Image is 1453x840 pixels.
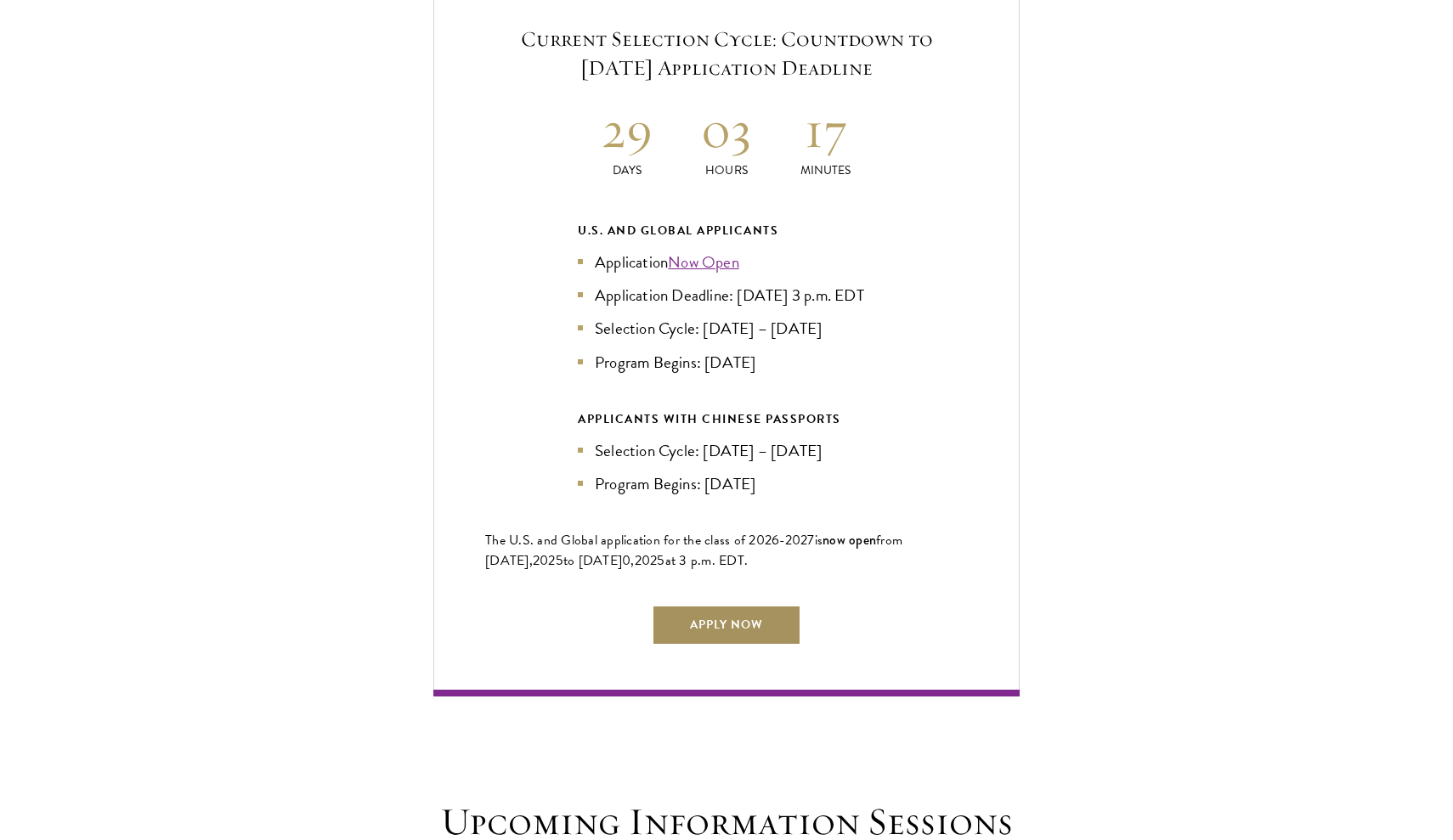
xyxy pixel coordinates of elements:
[657,550,664,571] span: 5
[823,530,876,550] span: now open
[677,161,777,179] p: Hours
[807,530,814,550] span: 7
[776,161,875,179] p: Minutes
[578,283,875,307] li: Application Deadline: [DATE] 3 p.m. EDT
[665,550,749,571] span: at 3 p.m. EDT.
[622,550,630,571] span: 0
[578,438,875,463] li: Selection Cycle: [DATE] – [DATE]
[652,605,801,646] a: Apply Now
[578,250,875,274] li: Application
[485,25,968,82] h5: Current Selection Cycle: Countdown to [DATE] Application Deadline
[578,316,875,341] li: Selection Cycle: [DATE] – [DATE]
[563,550,622,571] span: to [DATE]
[578,161,677,179] p: Days
[772,530,779,550] span: 6
[578,350,875,375] li: Program Begins: [DATE]
[485,530,902,571] span: from [DATE],
[776,98,875,161] h2: 17
[578,409,875,430] div: APPLICANTS WITH CHINESE PASSPORTS
[635,550,658,571] span: 202
[677,98,777,161] h2: 03
[578,220,875,241] div: U.S. and Global Applicants
[578,98,677,161] h2: 29
[815,530,823,550] span: is
[533,550,556,571] span: 202
[578,471,875,496] li: Program Begins: [DATE]
[779,530,807,550] span: -202
[485,530,772,550] span: The U.S. and Global application for the class of 202
[556,550,563,571] span: 5
[630,550,634,571] span: ,
[668,250,739,274] a: Now Open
